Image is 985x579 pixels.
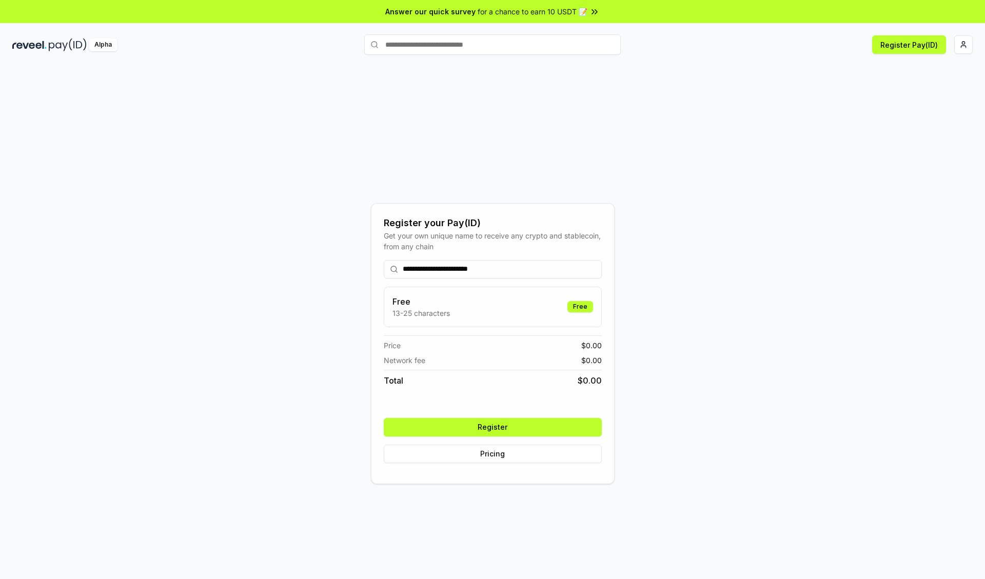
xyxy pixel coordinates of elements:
[49,38,87,51] img: pay_id
[578,374,602,387] span: $ 0.00
[581,355,602,366] span: $ 0.00
[392,295,450,308] h3: Free
[384,230,602,252] div: Get your own unique name to receive any crypto and stablecoin, from any chain
[478,6,587,17] span: for a chance to earn 10 USDT 📝
[384,340,401,351] span: Price
[581,340,602,351] span: $ 0.00
[872,35,946,54] button: Register Pay(ID)
[89,38,117,51] div: Alpha
[384,374,403,387] span: Total
[392,308,450,318] p: 13-25 characters
[12,38,47,51] img: reveel_dark
[384,418,602,436] button: Register
[384,216,602,230] div: Register your Pay(ID)
[385,6,476,17] span: Answer our quick survey
[384,445,602,463] button: Pricing
[567,301,593,312] div: Free
[384,355,425,366] span: Network fee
